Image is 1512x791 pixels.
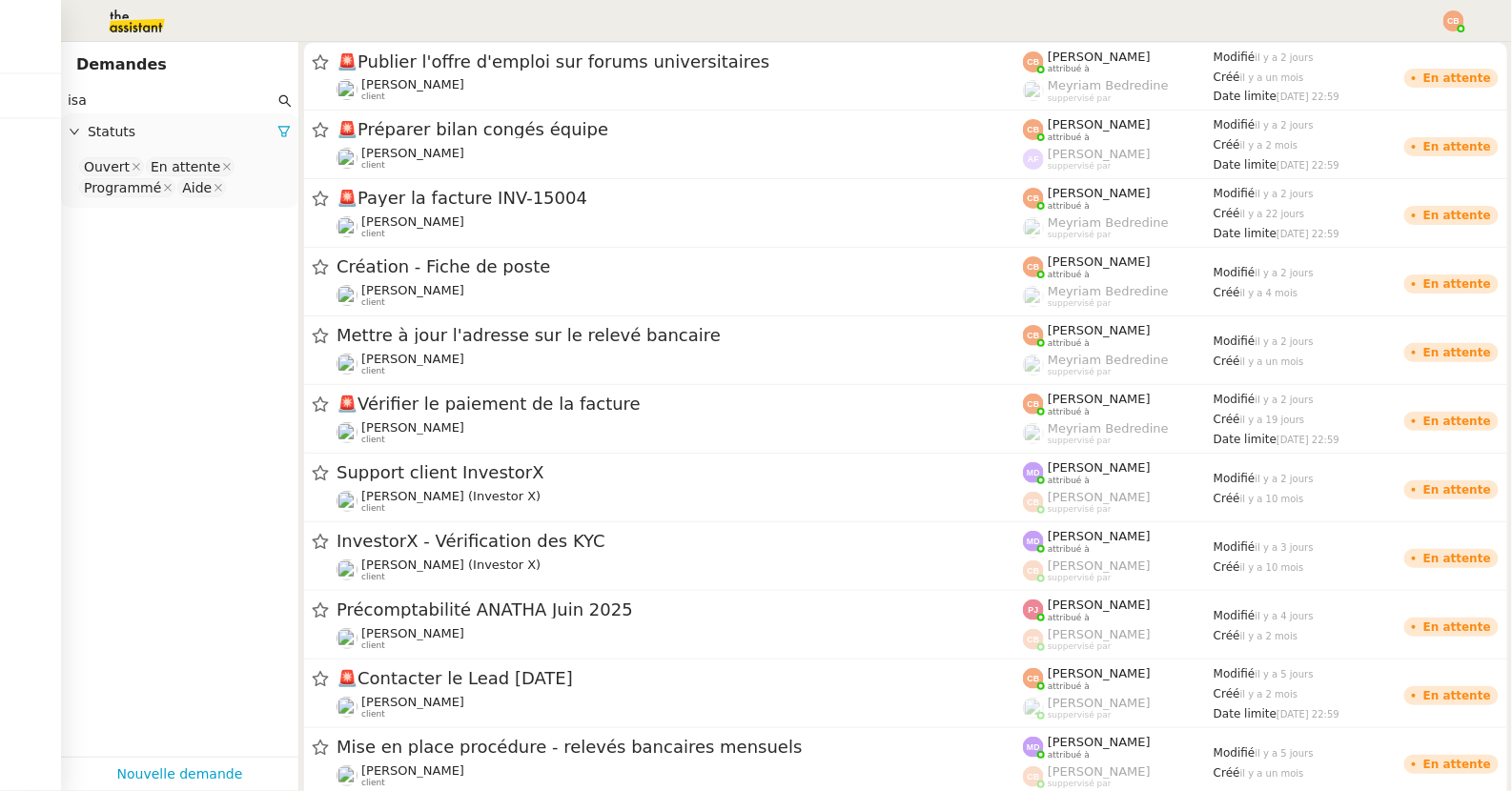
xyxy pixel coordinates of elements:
[1240,689,1298,700] span: il y a 2 mois
[1048,750,1090,761] span: attribué à
[337,491,358,512] img: users%2FUWPTPKITw0gpiMilXqRXG5g9gXH3%2Favatar%2F405ab820-17f5-49fd-8f81-080694535f4d
[337,739,1023,756] span: Mise en place procédure - relevés bancaires mensuels
[1023,737,1044,758] img: svg
[1023,80,1044,101] img: users%2FaellJyylmXSg4jqeVbanehhyYJm1%2Favatar%2Fprofile-pic%20(4).png
[1240,356,1304,367] span: il y a un mois
[1023,598,1214,622] app-user-label: attribué à
[337,601,1023,619] span: Précomptabilité ANATHA Juin 2025
[337,763,1023,788] app-user-detailed-label: client
[68,90,275,112] input: Rechercher
[337,148,358,169] img: users%2FrxcTinYCQST3nt3eRyMgQ024e422%2Favatar%2Fa0327058c7192f72952294e6843542370f7921c3.jpg
[1023,284,1214,309] app-user-label: suppervisé par
[337,394,358,414] span: 🚨
[1023,254,1214,279] app-user-label: attribué à
[182,179,212,196] div: Aide
[1023,492,1044,513] img: svg
[1423,484,1491,496] div: En attente
[1256,268,1314,278] span: il y a 2 jours
[337,558,1023,582] app-user-detailed-label: client
[1048,421,1169,436] span: Meyriam Bedredine
[1256,120,1314,131] span: il y a 2 jours
[1023,394,1044,415] img: svg
[1023,735,1214,760] app-user-label: attribué à
[1256,748,1314,759] span: il y a 5 jours
[1023,460,1214,485] app-user-label: attribué à
[337,119,358,139] span: 🚨
[1023,215,1214,240] app-user-label: suppervisé par
[1214,393,1256,406] span: Modifié
[1048,367,1112,377] span: suppervisé par
[337,670,1023,687] span: Contacter le Lead [DATE]
[1256,474,1314,484] span: il y a 2 jours
[337,79,358,100] img: users%2FrxcTinYCQST3nt3eRyMgQ024e422%2Favatar%2Fa0327058c7192f72952294e6843542370f7921c3.jpg
[1023,149,1044,170] img: svg
[1048,681,1090,692] span: attribué à
[337,53,1023,71] span: Publier l'offre d'emploi sur forums universitaires
[1240,288,1298,298] span: il y a 4 mois
[1423,210,1491,221] div: En attente
[1023,766,1044,787] img: svg
[1048,613,1090,623] span: attribué à
[1048,696,1151,710] span: [PERSON_NAME]
[1214,187,1256,200] span: Modifié
[361,214,464,229] span: [PERSON_NAME]
[1277,709,1339,720] span: [DATE] 22:59
[1023,698,1044,719] img: users%2FyQfMwtYgTqhRP2YHWHmG2s2LYaD3%2Favatar%2Fprofile-pic.png
[1214,51,1256,64] span: Modifié
[1214,71,1240,84] span: Créé
[1048,64,1090,74] span: attribué à
[337,190,1023,207] span: Payer la facture INV-15004
[1023,78,1214,103] app-user-label: suppervisé par
[1423,690,1491,701] div: En attente
[361,640,385,651] span: client
[1240,415,1305,425] span: il y a 19 jours
[1214,355,1240,368] span: Créé
[1048,710,1112,720] span: suppervisé par
[1256,189,1314,199] span: il y a 2 jours
[1023,668,1044,689] img: svg
[1423,278,1491,290] div: En attente
[1240,72,1304,83] span: il y a un mois
[361,91,385,102] span: client
[1048,764,1151,779] span: [PERSON_NAME]
[1048,298,1112,309] span: suppervisé par
[337,354,358,375] img: users%2FrxcTinYCQST3nt3eRyMgQ024e422%2Favatar%2Fa0327058c7192f72952294e6843542370f7921c3.jpg
[1048,215,1169,230] span: Meyriam Bedredine
[337,327,1023,344] span: Mettre à jour l'adresse sur le relevé bancaire
[1048,147,1151,161] span: [PERSON_NAME]
[1214,90,1277,103] span: Date limite
[1423,759,1491,770] div: En attente
[1048,598,1151,612] span: [PERSON_NAME]
[361,695,464,709] span: [PERSON_NAME]
[1048,50,1151,64] span: [PERSON_NAME]
[1214,707,1277,720] span: Date limite
[1048,338,1090,349] span: attribué à
[361,558,541,572] span: [PERSON_NAME] (Investor X)
[361,146,464,160] span: [PERSON_NAME]
[1277,229,1339,239] span: [DATE] 22:59
[1048,504,1112,515] span: suppervisé par
[1214,158,1277,172] span: Date limite
[337,628,358,649] img: users%2FSoHiyPZ6lTh48rkksBJmVXB4Fxh1%2Favatar%2F784cdfc3-6442-45b8-8ed3-42f1cc9271a4
[337,489,1023,514] app-user-detailed-label: client
[1423,141,1491,152] div: En attente
[361,626,464,640] span: [PERSON_NAME]
[1048,558,1151,573] span: [PERSON_NAME]
[337,697,358,718] img: users%2FDRQJg1VWLLcDJFXGkprjvpAEQdz2%2Favatar%2F_NVP8752-recadre.jpg
[1023,490,1214,515] app-user-label: suppervisé par
[1023,666,1214,691] app-user-label: attribué à
[1240,768,1304,779] span: il y a un mois
[1423,72,1491,84] div: En attente
[1048,78,1169,92] span: Meyriam Bedredine
[337,188,358,208] span: 🚨
[1023,286,1044,307] img: users%2FaellJyylmXSg4jqeVbanehhyYJm1%2Favatar%2Fprofile-pic%20(4).png
[1214,766,1240,780] span: Créé
[1048,132,1090,143] span: attribué à
[337,559,358,580] img: users%2FUWPTPKITw0gpiMilXqRXG5g9gXH3%2Favatar%2F405ab820-17f5-49fd-8f81-080694535f4d
[1023,696,1214,720] app-user-label: suppervisé par
[1277,91,1339,102] span: [DATE] 22:59
[1023,186,1214,211] app-user-label: attribué à
[1048,735,1151,749] span: [PERSON_NAME]
[361,160,385,171] span: client
[79,157,144,176] nz-select-item: Ouvert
